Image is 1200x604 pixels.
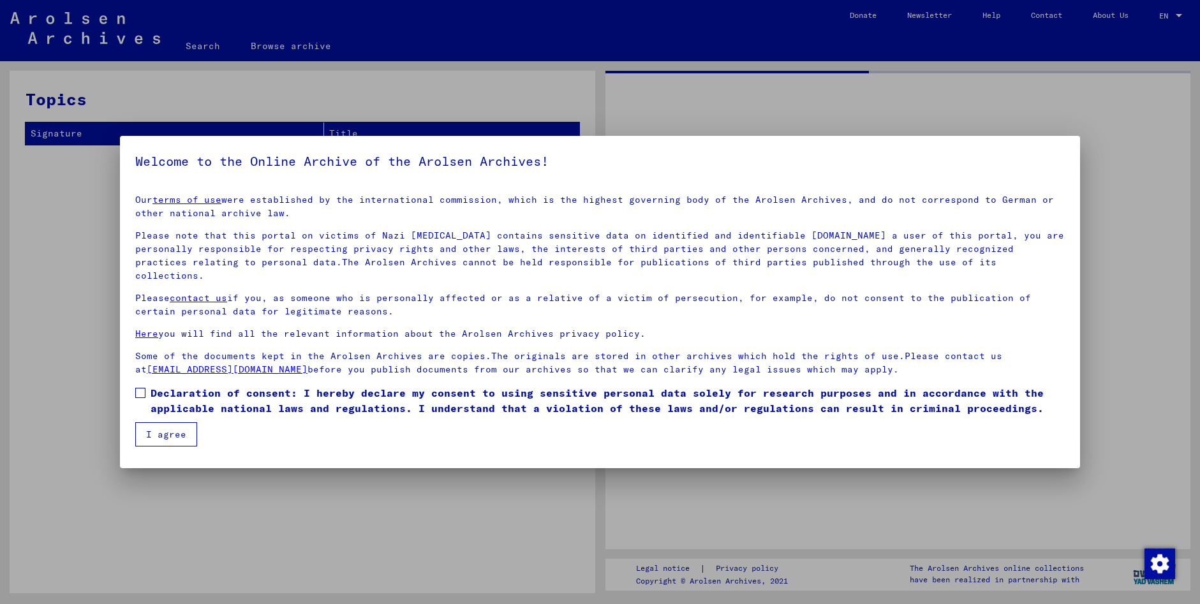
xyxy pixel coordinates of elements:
[135,229,1065,283] p: Please note that this portal on victims of Nazi [MEDICAL_DATA] contains sensitive data on identif...
[135,193,1065,220] p: Our were established by the international commission, which is the highest governing body of the ...
[135,151,1065,172] h5: Welcome to the Online Archive of the Arolsen Archives!
[135,422,197,446] button: I agree
[1144,549,1175,579] img: Change consent
[170,292,227,304] a: contact us
[151,385,1065,416] span: Declaration of consent: I hereby declare my consent to using sensitive personal data solely for r...
[135,328,158,339] a: Here
[135,327,1065,341] p: you will find all the relevant information about the Arolsen Archives privacy policy.
[147,364,307,375] a: [EMAIL_ADDRESS][DOMAIN_NAME]
[135,350,1065,376] p: Some of the documents kept in the Arolsen Archives are copies.The originals are stored in other a...
[135,291,1065,318] p: Please if you, as someone who is personally affected or as a relative of a victim of persecution,...
[152,194,221,205] a: terms of use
